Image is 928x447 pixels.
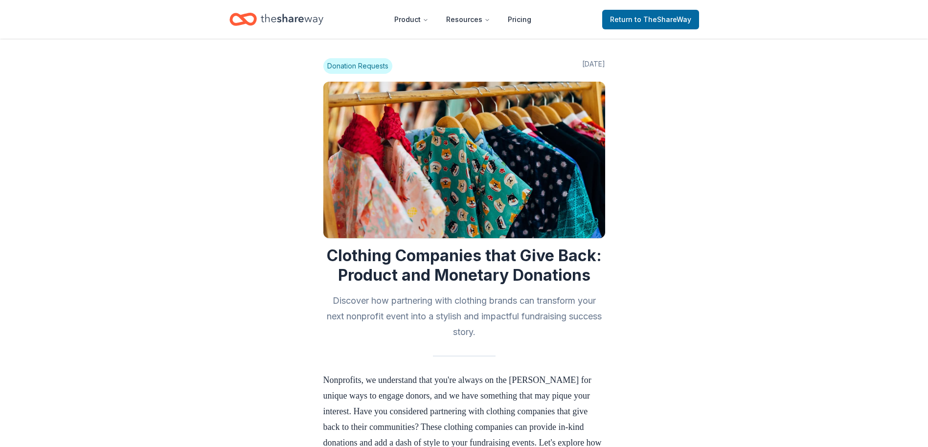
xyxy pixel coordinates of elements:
[610,14,691,25] span: Return
[323,293,605,340] h2: Discover how partnering with clothing brands can transform your next nonprofit event into a styli...
[438,10,498,29] button: Resources
[323,82,605,238] img: Image for Clothing Companies that Give Back: Product and Monetary Donations
[386,10,436,29] button: Product
[634,15,691,23] span: to TheShareWay
[602,10,699,29] a: Returnto TheShareWay
[323,58,392,74] span: Donation Requests
[582,58,605,74] span: [DATE]
[323,246,605,285] h1: Clothing Companies that Give Back: Product and Monetary Donations
[386,8,539,31] nav: Main
[500,10,539,29] a: Pricing
[229,8,323,31] a: Home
